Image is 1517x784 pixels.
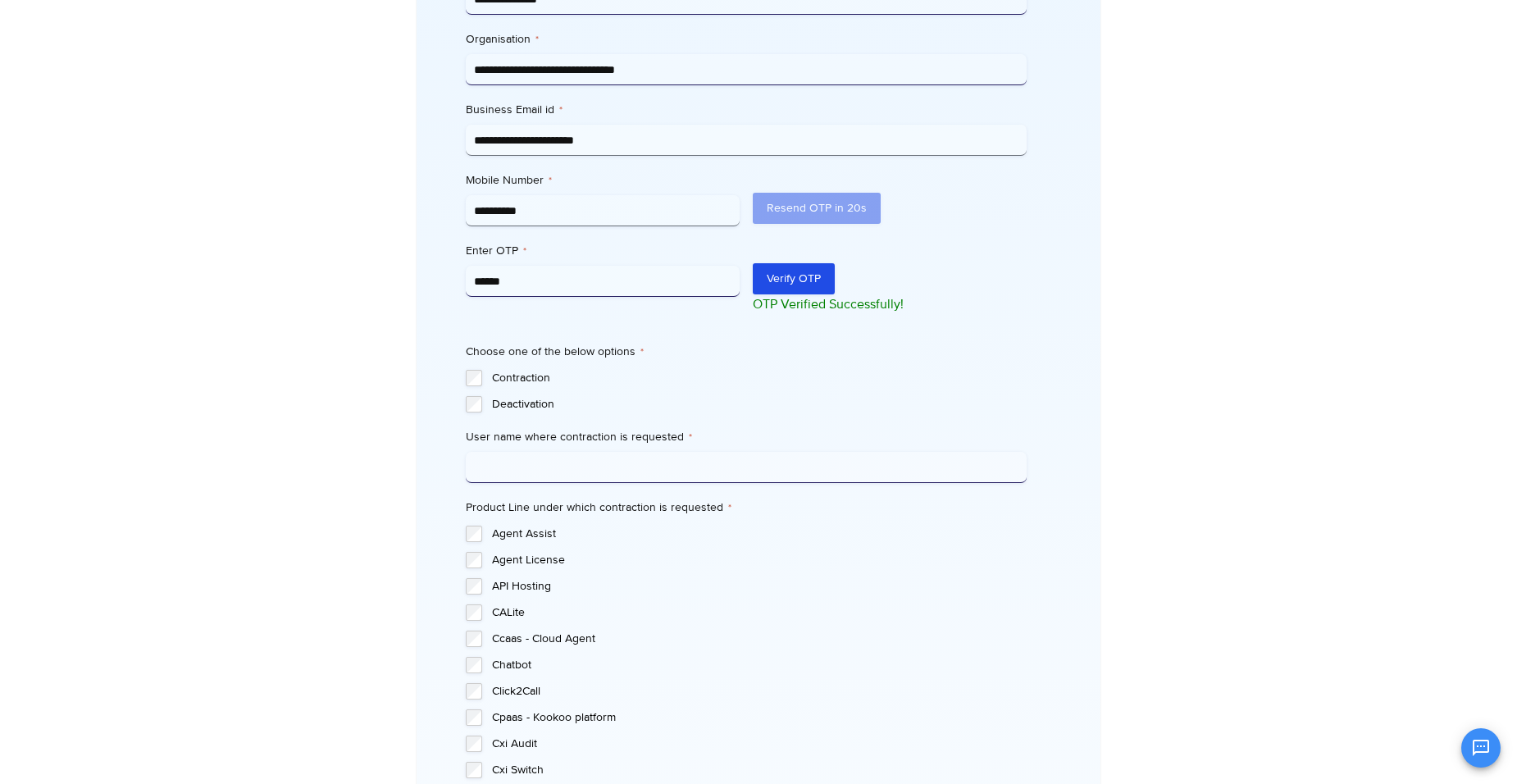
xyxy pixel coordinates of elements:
[492,657,1026,673] label: Chatbot
[492,526,1026,542] label: Agent Assist
[492,578,1026,595] label: API Hosting
[466,344,644,360] legend: Choose one of the below options
[753,263,835,294] button: Verify OTP
[492,552,1026,568] label: Agent License
[492,736,1026,752] label: Cxi Audit
[492,762,1026,778] label: Cxi Switch
[492,683,1026,700] label: Click2Call
[492,631,1026,647] label: Ccaas - Cloud Agent
[492,709,1026,726] label: Cpaas - Kookoo platform
[466,429,1026,445] label: User name where contraction is requested
[753,294,1027,314] p: OTP Verified Successfully!
[466,243,740,259] label: Enter OTP
[466,31,1026,48] label: Organisation
[492,396,1026,413] label: Deactivation
[753,193,881,224] button: Resend OTP in 20s
[466,172,740,189] label: Mobile Number
[1461,728,1501,768] button: Open chat
[492,604,1026,621] label: CALite
[492,370,1026,386] label: Contraction
[466,102,1026,118] label: Business Email id
[466,499,731,516] legend: Product Line under which contraction is requested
